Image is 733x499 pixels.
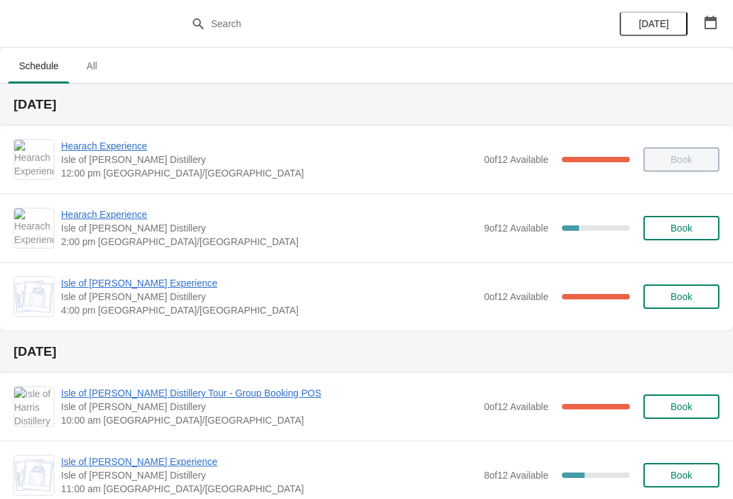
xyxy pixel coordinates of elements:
span: Isle of [PERSON_NAME] Distillery Tour - Group Booking POS [61,386,477,400]
button: Book [643,216,719,240]
span: Hearach Experience [61,208,477,221]
button: Book [643,463,719,487]
span: Isle of [PERSON_NAME] Distillery [61,290,477,303]
span: 10:00 am [GEOGRAPHIC_DATA]/[GEOGRAPHIC_DATA] [61,413,477,427]
h2: [DATE] [14,98,719,111]
span: Isle of [PERSON_NAME] Experience [61,455,477,468]
span: Schedule [8,54,69,78]
img: Hearach Experience | Isle of Harris Distillery | 2:00 pm Europe/London [14,208,54,248]
span: [DATE] [639,18,669,29]
span: Book [671,401,692,412]
span: 0 of 12 Available [484,401,548,412]
span: 2:00 pm [GEOGRAPHIC_DATA]/[GEOGRAPHIC_DATA] [61,235,477,248]
span: Book [671,470,692,481]
span: Book [671,223,692,234]
button: [DATE] [620,12,688,36]
span: Isle of [PERSON_NAME] Distillery [61,468,477,482]
span: 9 of 12 Available [484,223,548,234]
img: Hearach Experience | Isle of Harris Distillery | 12:00 pm Europe/London [14,140,54,179]
span: Isle of [PERSON_NAME] Distillery [61,153,477,166]
input: Search [210,12,550,36]
span: Isle of [PERSON_NAME] Experience [61,276,477,290]
span: All [75,54,109,78]
span: 8 of 12 Available [484,470,548,481]
span: Book [671,291,692,302]
img: Isle of Harris Gin Experience | Isle of Harris Distillery | 11:00 am Europe/London [14,459,54,492]
img: Isle of Harris Gin Experience | Isle of Harris Distillery | 4:00 pm Europe/London [14,280,54,313]
button: Book [643,394,719,419]
span: 11:00 am [GEOGRAPHIC_DATA]/[GEOGRAPHIC_DATA] [61,482,477,496]
span: Isle of [PERSON_NAME] Distillery [61,221,477,235]
span: Hearach Experience [61,139,477,153]
img: Isle of Harris Distillery Tour - Group Booking POS | Isle of Harris Distillery | 10:00 am Europe/... [14,387,54,426]
span: 4:00 pm [GEOGRAPHIC_DATA]/[GEOGRAPHIC_DATA] [61,303,477,317]
span: 12:00 pm [GEOGRAPHIC_DATA]/[GEOGRAPHIC_DATA] [61,166,477,180]
span: 0 of 12 Available [484,291,548,302]
span: 0 of 12 Available [484,154,548,165]
button: Book [643,284,719,309]
h2: [DATE] [14,345,719,358]
span: Isle of [PERSON_NAME] Distillery [61,400,477,413]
